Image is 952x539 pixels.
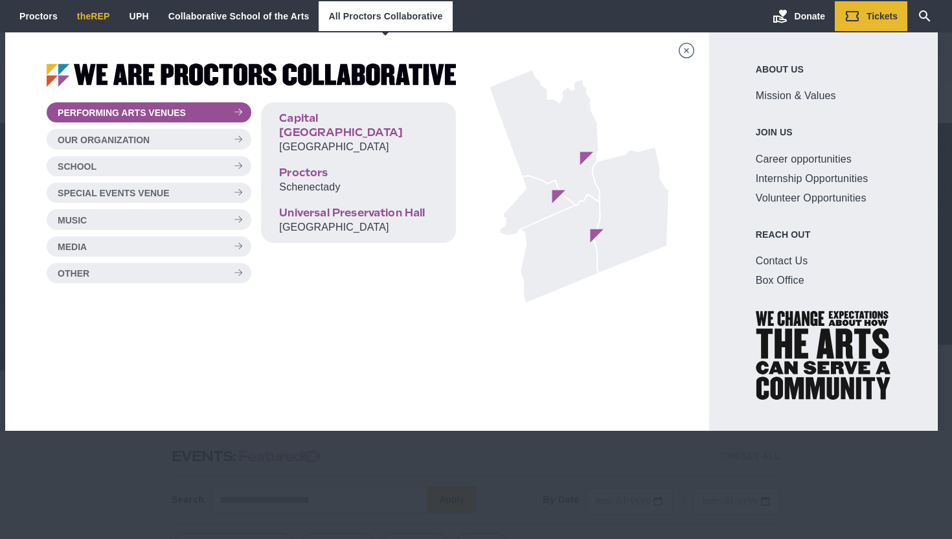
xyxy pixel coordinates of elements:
span: Universal Preservation Hall [279,206,438,220]
span: Proctors [279,166,438,180]
a: Donate [763,1,835,31]
span: Special Events Venue [58,189,169,198]
a: theREP [77,11,110,21]
a: Box Office [756,271,891,290]
div: Performing Arts Venues [261,102,456,243]
button: Media [47,236,251,257]
span: Music [58,216,87,225]
a: Internship Opportunities [756,169,891,189]
span: Tickets [867,11,898,21]
span: Donate [795,11,825,21]
a: Collaborative School of the Arts [168,11,310,21]
span: Our Organization [58,135,150,144]
a: Universal Preservation Hall[GEOGRAPHIC_DATA] [266,203,451,238]
strong: Reach Out [756,229,891,241]
span: Other [58,269,89,278]
button: Our Organization [47,129,251,149]
strong: About Us [756,63,891,76]
span: School [58,162,96,171]
img: We Are Proctors Collaborative [47,63,456,87]
strong: Join Us [756,126,891,139]
button: Music [47,209,251,229]
a: Search [907,1,942,31]
a: UPH [130,11,149,21]
a: Capital [GEOGRAPHIC_DATA][GEOGRAPHIC_DATA] [266,108,451,157]
button: Other [47,263,251,283]
a: All Proctors Collaborative [328,11,442,21]
a: Proctors [19,11,58,21]
a: Career opportunities [756,150,891,169]
button: Special Events Venue [47,183,251,203]
a: Contact Us [756,251,891,271]
a: ProctorsSchenectady [266,163,451,198]
span: [GEOGRAPHIC_DATA] [279,222,389,233]
span: Schenectady [279,181,340,192]
span: Capital [GEOGRAPHIC_DATA] [279,111,438,140]
img: We change expectations about how the arts can serve a community [756,311,891,400]
a: Tickets [835,1,907,31]
span: Media [58,242,87,251]
button: School [47,156,251,176]
button: Performing Arts Venues [47,102,251,122]
span: [GEOGRAPHIC_DATA] [279,141,389,152]
span: Performing Arts Venues [58,108,186,117]
a: Volunteer Opportunities [756,189,891,208]
a: Mission & Values [756,86,891,106]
